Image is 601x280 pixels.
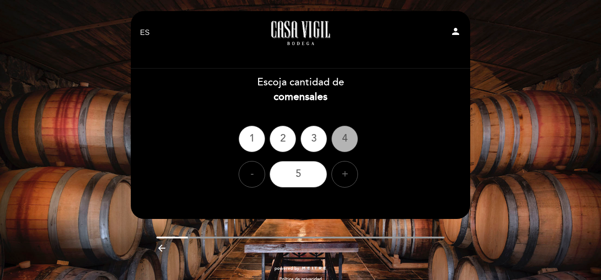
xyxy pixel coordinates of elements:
[156,243,167,253] i: arrow_backward
[270,161,327,188] div: 5
[300,126,327,152] div: 3
[245,21,356,45] a: Casa Vigil - Restaurante
[301,266,327,271] img: MEITRE
[274,265,299,272] span: powered by
[331,161,358,188] div: +
[331,126,358,152] div: 4
[450,26,461,37] i: person
[450,26,461,40] button: person
[274,265,327,272] a: powered by
[130,75,471,104] div: Escoja cantidad de
[239,161,265,188] div: -
[274,91,327,103] b: comensales
[270,126,296,152] div: 2
[239,126,265,152] div: 1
